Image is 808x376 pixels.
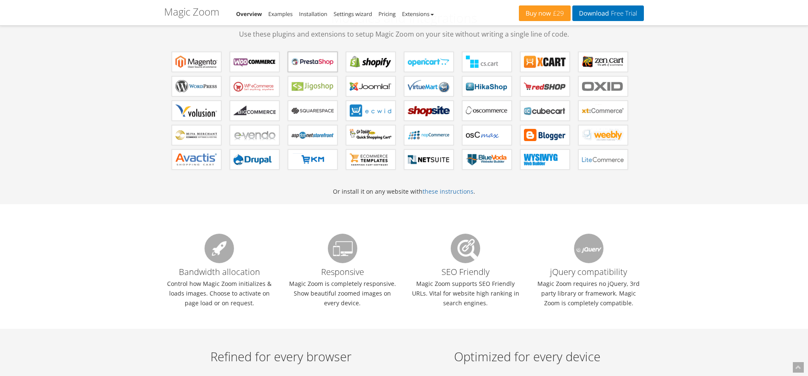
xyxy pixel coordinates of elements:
a: Buy now£29 [519,5,571,21]
b: Magic Zoom for AspDotNetStorefront [292,129,334,141]
div: Control how Magic Zoom initializes & loads images. Choose to activate on page load or on request. [158,229,281,308]
b: Magic Zoom for CS-Cart [466,56,508,68]
a: Magic Zoom for nopCommerce [404,125,454,145]
b: Magic Zoom for Zen Cart [582,56,624,68]
span: £29 [551,10,564,17]
a: Magic Zoom for WordPress [172,76,221,96]
a: Magic Zoom for WooCommerce [230,52,279,72]
div: Magic Zoom supports SEO Friendly URLs. Vital for website high ranking in search engines. [404,229,527,308]
a: DownloadFree Trial [572,5,644,21]
b: Magic Zoom for Miva Merchant [175,129,218,141]
a: Magic Zoom for BlueVoda [462,149,512,170]
a: Magic Zoom for HikaShop [462,76,512,96]
b: Magic Zoom for Jigoshop [292,80,334,93]
a: Magic Zoom for CubeCart [520,101,570,121]
a: Magic Zoom for xt:Commerce [578,101,628,121]
a: Magic Zoom for LiteCommerce [578,149,628,170]
b: Magic Zoom for OXID [582,80,624,93]
b: Magic Zoom for Avactis [175,153,218,166]
b: Magic Zoom for Drupal [234,153,276,166]
a: Magic Zoom for Volusion [172,101,221,121]
h3: SEO Friendly [410,234,521,277]
b: Magic Zoom for xt:Commerce [582,104,624,117]
h3: Bandwidth allocation [164,234,275,277]
a: Magic Zoom for X-Cart [520,52,570,72]
a: Magic Zoom for VirtueMart [404,76,454,96]
a: Magic Zoom for EKM [288,149,338,170]
a: Magic Zoom for GoDaddy Shopping Cart [346,125,396,145]
p: Optimized for every device [412,350,642,363]
a: Magic Zoom for OpenCart [404,52,454,72]
a: Pricing [378,10,396,18]
a: Magic Zoom for OXID [578,76,628,96]
b: Magic Zoom for Joomla [350,80,392,93]
b: Magic Zoom for OpenCart [408,56,450,68]
a: Settings wizard [334,10,372,18]
span: Free Trial [609,10,637,17]
div: Magic Zoom is completely responsive. Show beautiful zoomed images on every device. [281,229,404,308]
a: Magic Zoom for Blogger [520,125,570,145]
b: Magic Zoom for Blogger [524,129,566,141]
a: Magic Zoom for ECWID [346,101,396,121]
a: Magic Zoom for Miva Merchant [172,125,221,145]
a: Magic Zoom for WP e-Commerce [230,76,279,96]
a: Magic Zoom for Weebly [578,125,628,145]
b: Magic Zoom for Bigcommerce [234,104,276,117]
b: Magic Zoom for e-vendo [234,129,276,141]
b: Magic Zoom for WordPress [175,80,218,93]
div: Or install it on any website with . [164,3,644,204]
b: Magic Zoom for WooCommerce [234,56,276,68]
h3: jQuery compatibility [534,234,644,277]
span: Use these plugins and extensions to setup Magic Zoom on your site without writing a single line o... [164,29,644,39]
b: Magic Zoom for WP e-Commerce [234,80,276,93]
b: Magic Zoom for CubeCart [524,104,566,117]
a: Magic Zoom for Zen Cart [578,52,628,72]
a: Magic Zoom for AspDotNetStorefront [288,125,338,145]
a: Magic Zoom for Magento [172,52,221,72]
b: Magic Zoom for NetSuite [408,153,450,166]
b: Magic Zoom for nopCommerce [408,129,450,141]
a: Magic Zoom for NetSuite [404,149,454,170]
div: Magic Zoom requires no jQuery, 3rd party library or framework. Magic Zoom is completely compatible. [527,229,651,308]
a: Magic Zoom for WYSIWYG [520,149,570,170]
b: Magic Zoom for ECWID [350,104,392,117]
b: Magic Zoom for GoDaddy Shopping Cart [350,129,392,141]
b: Magic Zoom for BlueVoda [466,153,508,166]
a: Magic Zoom for Bigcommerce [230,101,279,121]
b: Magic Zoom for X-Cart [524,56,566,68]
a: Magic Zoom for Avactis [172,149,221,170]
b: Magic Zoom for Squarespace [292,104,334,117]
b: Magic Zoom for Shopify [350,56,392,68]
b: Magic Zoom for ShopSite [408,104,450,117]
p: Refined for every browser [166,350,396,363]
a: Magic Zoom for Jigoshop [288,76,338,96]
b: Magic Zoom for Volusion [175,104,218,117]
a: Overview [236,10,262,18]
b: Magic Zoom for Weebly [582,129,624,141]
b: Magic Zoom for redSHOP [524,80,566,93]
a: Magic Zoom for Shopify [346,52,396,72]
a: Magic Zoom for ecommerce Templates [346,149,396,170]
b: Magic Zoom for ecommerce Templates [350,153,392,166]
a: Magic Zoom for Drupal [230,149,279,170]
a: Magic Zoom for ShopSite [404,101,454,121]
a: Magic Zoom for redSHOP [520,76,570,96]
a: Magic Zoom for PrestaShop [288,52,338,72]
b: Magic Zoom for osCommerce [466,104,508,117]
a: Installation [299,10,327,18]
a: Magic Zoom for Squarespace [288,101,338,121]
a: Magic Zoom for osCommerce [462,101,512,121]
a: Extensions [402,10,433,18]
a: Magic Zoom for osCMax [462,125,512,145]
a: Magic Zoom for CS-Cart [462,52,512,72]
b: Magic Zoom for LiteCommerce [582,153,624,166]
b: Magic Zoom for osCMax [466,129,508,141]
b: Magic Zoom for Magento [175,56,218,68]
b: Magic Zoom for PrestaShop [292,56,334,68]
b: Magic Zoom for EKM [292,153,334,166]
a: Magic Zoom for e-vendo [230,125,279,145]
a: these instructions [423,187,473,195]
a: Magic Zoom for Joomla [346,76,396,96]
h1: Magic Zoom [164,6,219,17]
b: Magic Zoom for WYSIWYG [524,153,566,166]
